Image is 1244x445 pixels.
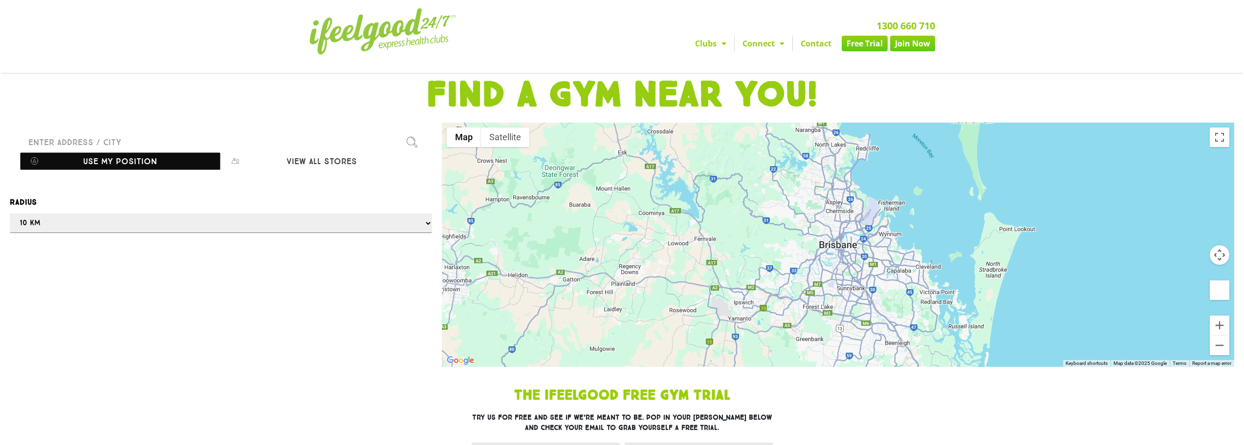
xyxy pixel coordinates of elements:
[1192,360,1231,366] a: Report a map error
[1173,360,1186,366] a: Terms (opens in new tab)
[842,36,888,51] a: Free Trial
[1210,127,1229,147] button: Toggle fullscreen view
[532,36,935,51] nav: Menu
[890,36,935,51] a: Join Now
[793,36,839,51] a: Contact
[407,389,837,403] h1: The IfeelGood Free Gym Trial
[447,127,481,147] button: Show street map
[444,354,477,367] img: Google
[687,36,734,51] a: Clubs
[407,137,417,148] img: search.svg
[735,36,792,51] a: Connect
[1113,360,1167,366] span: Map data ©2025 Google
[1210,316,1229,335] button: Zoom in
[1066,360,1108,367] button: Keyboard shortcuts
[1210,280,1229,300] button: Drag Pegman onto the map to open Street View
[1210,245,1229,265] button: Map camera controls
[481,127,529,147] button: Show satellite imagery
[5,78,1239,113] h1: FIND A GYM NEAR YOU!
[1210,336,1229,355] button: Zoom out
[20,152,221,170] button: Use my position
[876,19,935,32] a: 1300 660 710
[444,354,477,367] a: Click to see this area on Google Maps
[10,196,432,209] label: Radius
[221,152,422,170] button: View all stores
[472,412,773,433] h3: Try us for free and see if we’re meant to be. Pop in your [PERSON_NAME] below and check your emai...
